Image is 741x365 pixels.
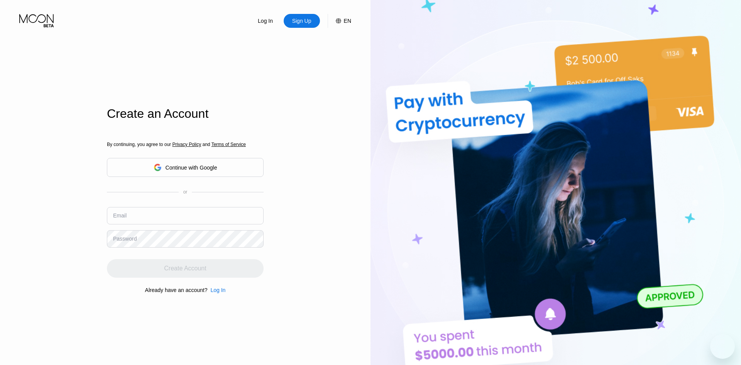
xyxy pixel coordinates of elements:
div: Create an Account [107,107,264,121]
div: Sign Up [291,17,312,25]
div: Email [113,212,127,219]
span: and [201,142,211,147]
div: Continue with Google [166,165,217,171]
iframe: Button to launch messaging window [710,334,735,359]
div: By continuing, you agree to our [107,142,264,147]
div: Log In [257,17,274,25]
div: Sign Up [284,14,320,28]
span: Terms of Service [211,142,246,147]
div: Log In [207,287,225,293]
div: Already have an account? [145,287,208,293]
div: EN [328,14,351,28]
span: Privacy Policy [172,142,201,147]
div: Log In [210,287,225,293]
div: Continue with Google [107,158,264,177]
div: Log In [247,14,284,28]
div: Password [113,236,137,242]
div: or [183,189,188,195]
div: EN [344,18,351,24]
